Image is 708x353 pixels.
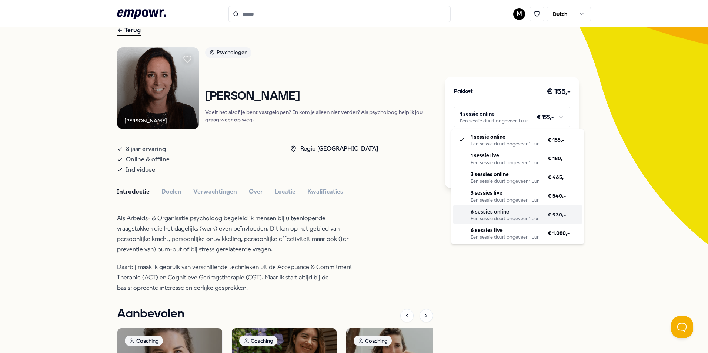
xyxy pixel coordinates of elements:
[471,170,539,178] p: 3 sessies online
[471,178,539,184] div: Een sessie duurt ongeveer 1 uur
[471,141,539,147] div: Een sessie duurt ongeveer 1 uur
[548,154,565,162] span: € 180,-
[548,173,566,181] span: € 465,-
[471,234,539,240] div: Een sessie duurt ongeveer 1 uur
[548,136,564,144] span: € 155,-
[548,192,566,200] span: € 540,-
[471,226,539,234] p: 6 sessies live
[548,211,566,219] span: € 930,-
[548,229,570,237] span: € 1.080,-
[471,197,539,203] div: Een sessie duurt ongeveer 1 uur
[471,160,539,166] div: Een sessie duurt ongeveer 1 uur
[471,208,539,216] p: 6 sessies online
[471,133,539,141] p: 1 sessie online
[471,189,539,197] p: 3 sessies live
[471,216,539,222] div: Een sessie duurt ongeveer 1 uur
[471,151,539,159] p: 1 sessie live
